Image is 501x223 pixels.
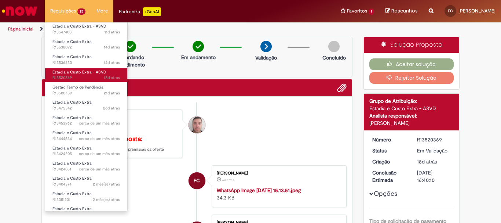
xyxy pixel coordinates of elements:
[52,84,103,90] span: Gestão Termo de Pendência
[45,68,127,82] a: Aberto R13520369 : Estadia e Custo Extra - ASVD
[222,178,234,182] span: 6d atrás
[105,29,120,35] span: 11d atrás
[45,159,127,173] a: Aberto R13424051 : Estadia e Custo Extra
[385,8,418,15] a: Rascunhos
[367,147,412,154] dt: Status
[417,147,451,154] div: Em Validação
[104,60,120,65] time: 15/09/2025 15:52:02
[367,169,412,184] dt: Conclusão Estimada
[52,105,120,111] span: R13475342
[45,144,127,158] a: Aberto R13424205 : Estadia e Custo Extra
[181,54,216,61] p: Em andamento
[79,151,120,157] span: cerca de um mês atrás
[45,190,127,204] a: Aberto R13351231 : Estadia e Custo Extra
[52,197,120,203] span: R13351231
[189,172,205,189] div: Filipe Oliveira Carvalho
[104,60,120,65] span: 14d atrás
[45,114,127,127] a: Aberto R13453962 : Estadia e Custo Extra
[328,41,340,52] img: img-circle-grey.png
[104,75,120,80] span: 18d atrás
[217,171,339,176] div: [PERSON_NAME]
[52,29,120,35] span: R13547400
[52,90,120,96] span: R13500789
[337,83,347,93] button: Adicionar anexos
[104,75,120,80] time: 11/09/2025 09:52:07
[6,22,329,36] ul: Trilhas de página
[104,44,120,50] span: 14d atrás
[364,37,460,53] div: Solução Proposta
[79,166,120,172] time: 18/08/2025 10:41:31
[45,98,127,112] a: Aberto R13475342 : Estadia e Custo Extra
[79,136,120,141] time: 25/08/2025 14:21:50
[93,181,120,187] time: 12/08/2025 15:16:48
[52,151,120,157] span: R13424205
[217,187,301,194] a: WhatsApp Image [DATE] 15.13.51.jpeg
[52,60,120,66] span: R13536630
[322,54,346,61] p: Concluído
[52,206,92,212] span: Estadia e Custo Extra
[93,181,120,187] span: 2 mês(es) atrás
[52,39,92,44] span: Estadia e Custo Extra
[79,166,120,172] span: cerca de um mês atrás
[52,181,120,187] span: R13404374
[448,8,453,13] span: FC
[79,121,120,126] span: cerca de um mês atrás
[369,112,454,119] div: Analista responsável:
[189,116,205,133] div: Luiz Carlos Barsotti Filho
[113,54,148,68] p: Aguardando atendimento
[79,136,120,141] span: cerca de um mês atrás
[417,169,451,184] div: [DATE] 16:40:10
[105,29,120,35] time: 18/09/2025 14:22:28
[45,129,127,143] a: Aberto R13444534 : Estadia e Custo Extra
[52,145,92,151] span: Estadia e Custo Extra
[52,121,120,126] span: R13453962
[45,22,127,36] a: Aberto R13547400 : Estadia e Custo Extra - ASVD
[104,90,120,96] span: 21d atrás
[417,158,437,165] span: 18d atrás
[45,205,127,219] a: Aberto R13310714 : Estadia e Custo Extra
[369,105,454,112] div: Estadia e Custo Extra - ASVD
[52,100,92,105] span: Estadia e Custo Extra
[217,187,339,201] div: 34.3 KB
[367,158,412,165] dt: Criação
[391,7,418,14] span: Rascunhos
[125,41,136,52] img: check-circle-green.png
[52,69,106,75] span: Estadia e Custo Extra - ASVD
[45,38,127,51] a: Aberto R13538092 : Estadia e Custo Extra
[193,41,204,52] img: check-circle-green.png
[52,136,120,142] span: R13444534
[417,136,451,143] div: R13520369
[96,7,108,15] span: More
[367,136,412,143] dt: Número
[119,7,161,16] div: Padroniza
[52,191,92,197] span: Estadia e Custo Extra
[347,7,367,15] span: Favoritos
[369,119,454,127] div: [PERSON_NAME]
[369,72,454,84] button: Rejeitar Solução
[52,44,120,50] span: R13538092
[45,22,128,212] ul: Requisições
[45,175,127,188] a: Aberto R13404374 : Estadia e Custo Extra
[417,158,451,165] div: 11/09/2025 09:52:06
[194,172,200,190] span: FC
[369,8,374,15] span: 1
[50,7,76,15] span: Requisições
[8,26,33,32] a: Página inicial
[1,4,39,18] img: ServiceNow
[52,54,92,60] span: Estadia e Custo Extra
[103,105,120,111] time: 03/09/2025 09:18:39
[52,115,92,121] span: Estadia e Custo Extra
[52,75,120,81] span: R13520369
[369,97,454,105] div: Grupo de Atribuição:
[93,197,120,202] time: 04/08/2025 14:31:10
[45,83,127,97] a: Aberto R13500789 : Gestão Termo de Pendência
[104,44,120,50] time: 16/09/2025 08:43:19
[52,24,106,29] span: Estadia e Custo Extra - ASVD
[255,54,277,61] p: Validação
[52,130,92,136] span: Estadia e Custo Extra
[369,58,454,70] button: Aceitar solução
[77,8,85,15] span: 25
[143,7,161,16] p: +GenAi
[93,197,120,202] span: 2 mês(es) atrás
